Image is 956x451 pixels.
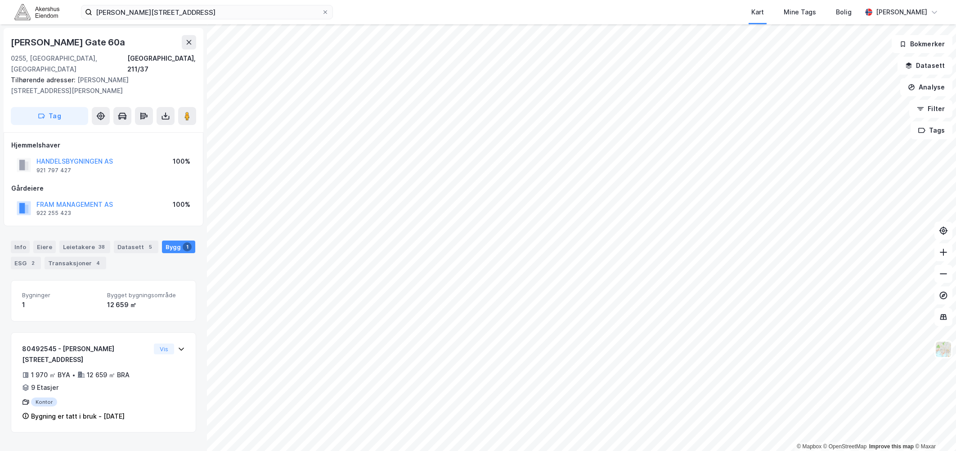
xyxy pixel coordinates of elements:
span: Bygget bygningsområde [107,291,185,299]
button: Tag [11,107,88,125]
div: 1 970 ㎡ BYA [31,370,70,380]
div: 5 [146,242,155,251]
div: 80492545 - [PERSON_NAME][STREET_ADDRESS] [22,344,150,365]
button: Filter [909,100,952,118]
div: [GEOGRAPHIC_DATA], 211/37 [127,53,196,75]
button: Bokmerker [892,35,952,53]
button: Tags [911,121,952,139]
img: Z [935,341,952,358]
div: • [72,371,76,379]
div: 0255, [GEOGRAPHIC_DATA], [GEOGRAPHIC_DATA] [11,53,127,75]
div: ESG [11,257,41,269]
div: 4 [94,259,103,268]
button: Analyse [900,78,952,96]
div: 100% [173,156,190,167]
div: 12 659 ㎡ BRA [87,370,130,380]
img: akershus-eiendom-logo.9091f326c980b4bce74ccdd9f866810c.svg [14,4,59,20]
div: [PERSON_NAME] [876,7,927,18]
div: 1 [22,299,100,310]
div: [PERSON_NAME][STREET_ADDRESS][PERSON_NAME] [11,75,189,96]
div: 921 797 427 [36,167,71,174]
div: 9 Etasjer [31,382,58,393]
span: Bygninger [22,291,100,299]
div: Bygning er tatt i bruk - [DATE] [31,411,125,422]
div: Kontrollprogram for chat [911,408,956,451]
div: 922 255 423 [36,210,71,217]
div: 38 [97,242,107,251]
div: Transaksjoner [45,257,106,269]
div: Kart [751,7,764,18]
div: Datasett [114,241,158,253]
div: 12 659 ㎡ [107,299,185,310]
div: Bygg [162,241,195,253]
button: Datasett [898,57,952,75]
a: Improve this map [869,443,914,450]
input: Søk på adresse, matrikkel, gårdeiere, leietakere eller personer [92,5,322,19]
div: 1 [183,242,192,251]
div: Eiere [33,241,56,253]
button: Vis [154,344,174,354]
a: OpenStreetMap [823,443,867,450]
div: Bolig [836,7,852,18]
span: Tilhørende adresser: [11,76,77,84]
div: Info [11,241,30,253]
div: [PERSON_NAME] Gate 60a [11,35,127,49]
div: Mine Tags [784,7,816,18]
div: Leietakere [59,241,110,253]
div: Gårdeiere [11,183,196,194]
iframe: Chat Widget [911,408,956,451]
a: Mapbox [797,443,821,450]
div: Hjemmelshaver [11,140,196,151]
div: 2 [28,259,37,268]
div: 100% [173,199,190,210]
